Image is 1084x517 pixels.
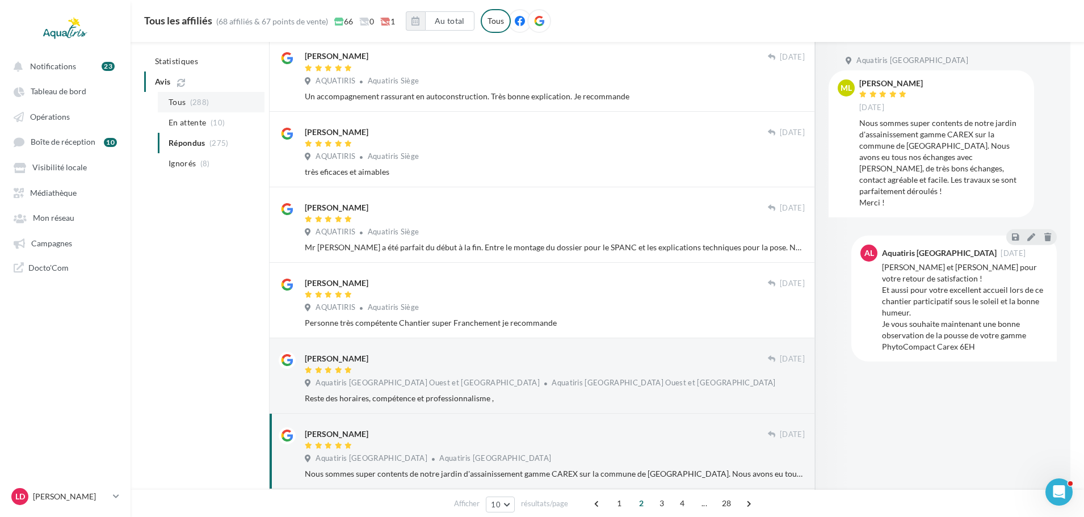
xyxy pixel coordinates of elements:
[169,117,207,128] span: En attente
[7,56,119,76] button: Notifications 23
[406,11,474,31] button: Au total
[856,56,968,66] span: Aquatiris [GEOGRAPHIC_DATA]
[102,62,115,71] div: 23
[7,81,124,101] a: Tableau de bord
[380,16,395,27] span: 1
[359,16,374,27] span: 0
[305,202,368,213] div: [PERSON_NAME]
[610,494,628,512] span: 1
[305,166,805,178] div: très eficaces et aimables
[316,453,427,464] span: Aquatiris [GEOGRAPHIC_DATA]
[305,91,805,102] div: Un accompagnement rassurant en autoconstruction. Très bonne explication. Je recommande
[673,494,691,512] span: 4
[780,279,805,289] span: [DATE]
[200,159,210,168] span: (8)
[28,262,69,273] span: Docto'Com
[33,491,108,502] p: [PERSON_NAME]
[7,258,124,278] a: Docto'Com
[334,16,353,27] span: 66
[31,87,86,96] span: Tableau de bord
[1045,478,1073,506] iframe: Intercom live chat
[7,157,124,177] a: Visibilité locale
[864,247,874,259] span: AL
[144,15,212,26] div: Tous les affiliés
[439,453,551,463] span: Aquatiris Loire-Atlantique Nord
[169,158,196,169] span: Ignorés
[882,262,1048,352] div: [PERSON_NAME] et [PERSON_NAME] pour votre retour de satisfaction ! Et aussi pour votre excellent ...
[780,128,805,138] span: [DATE]
[216,16,328,27] div: (68 affiliés & 67 points de vente)
[305,353,368,364] div: [PERSON_NAME]
[30,61,76,71] span: Notifications
[7,182,124,203] a: Médiathèque
[368,227,419,236] span: Aquatiris Siège
[305,278,368,289] div: [PERSON_NAME]
[653,494,671,512] span: 3
[454,498,480,509] span: Afficher
[9,486,121,507] a: LD [PERSON_NAME]
[305,468,805,480] div: Nous sommes super contents de notre jardin d'assainissement gamme CAREX sur la commune de [GEOGRA...
[368,152,419,161] span: Aquatiris Siège
[30,188,77,197] span: Médiathèque
[859,103,884,113] span: [DATE]
[486,497,515,512] button: 10
[1001,250,1026,257] span: [DATE]
[882,249,997,257] div: Aquatiris [GEOGRAPHIC_DATA]
[859,79,923,87] div: [PERSON_NAME]
[7,233,124,253] a: Campagnes
[316,152,355,162] span: AQUATIRIS
[31,238,72,248] span: Campagnes
[316,227,355,237] span: AQUATIRIS
[481,9,511,33] div: Tous
[305,428,368,440] div: [PERSON_NAME]
[717,494,736,512] span: 28
[521,498,568,509] span: résultats/page
[368,76,419,85] span: Aquatiris Siège
[316,378,540,388] span: Aquatiris [GEOGRAPHIC_DATA] Ouest et [GEOGRAPHIC_DATA]
[859,117,1025,208] div: Nous sommes super contents de notre jardin d'assainissement gamme CAREX sur la commune de [GEOGRA...
[155,56,198,66] span: Statistiques
[552,378,776,387] span: Aquatiris Tarn-et-Garonne Ouest et Haute-Garonne
[15,491,25,502] span: LD
[32,163,87,173] span: Visibilité locale
[33,213,74,223] span: Mon réseau
[305,242,805,253] div: Mr [PERSON_NAME] a été parfait du début à la fin. Entre le montage du dossier pour le SPANC et le...
[632,494,650,512] span: 2
[316,302,355,313] span: AQUATIRIS
[841,82,852,94] span: ML
[780,52,805,62] span: [DATE]
[211,118,225,127] span: (10)
[305,317,805,329] div: Personne très compétente Chantier super Franchement je recommande
[31,137,95,147] span: Boîte de réception
[30,112,70,121] span: Opérations
[104,138,117,147] div: 10
[7,106,124,127] a: Opérations
[368,302,419,312] span: Aquatiris Siège
[780,203,805,213] span: [DATE]
[316,76,355,86] span: AQUATIRIS
[305,127,368,138] div: [PERSON_NAME]
[695,494,713,512] span: ...
[7,207,124,228] a: Mon réseau
[305,393,805,404] div: Reste des horaires, compétence et professionnalisme ,
[305,51,368,62] div: [PERSON_NAME]
[7,131,124,152] a: Boîte de réception 10
[491,500,501,509] span: 10
[190,98,209,107] span: (288)
[425,11,474,31] button: Au total
[169,96,186,108] span: Tous
[780,354,805,364] span: [DATE]
[780,430,805,440] span: [DATE]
